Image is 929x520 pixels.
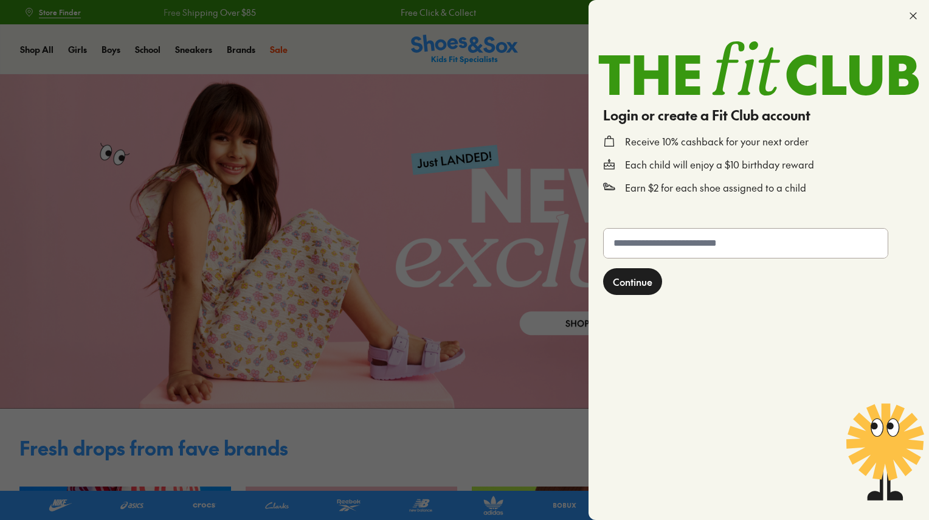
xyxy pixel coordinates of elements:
[598,41,919,95] img: TheFitClub_Landscape_2a1d24fe-98f1-4588-97ac-f3657bedce49.svg
[603,268,662,295] button: Continue
[603,105,914,125] h4: Login or create a Fit Club account
[625,135,809,148] p: Receive 10% cashback for your next order
[613,274,652,289] span: Continue
[625,181,806,195] p: Earn $2 for each shoe assigned to a child
[625,158,814,172] p: Each child will enjoy a $10 birthday reward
